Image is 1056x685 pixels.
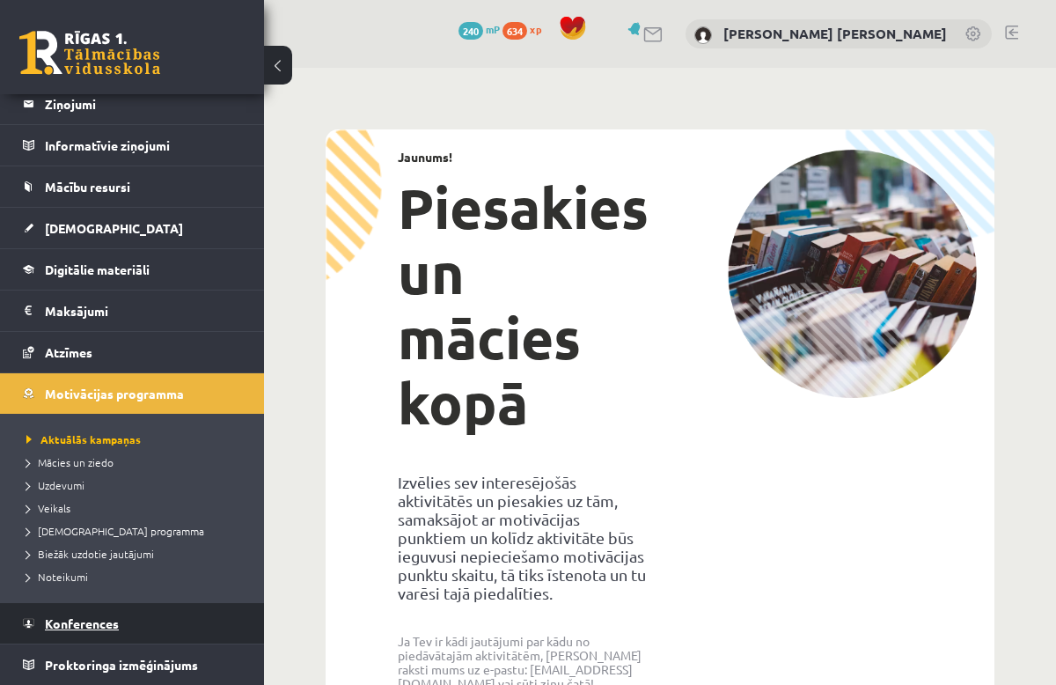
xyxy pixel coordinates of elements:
a: [DEMOGRAPHIC_DATA] [23,208,242,248]
span: Digitālie materiāli [45,261,150,277]
span: Uzdevumi [26,478,84,492]
a: Mācību resursi [23,166,242,207]
a: Uzdevumi [26,477,246,493]
span: [DEMOGRAPHIC_DATA] programma [26,524,204,538]
span: 634 [502,22,527,40]
span: Motivācijas programma [45,386,184,401]
a: Noteikumi [26,569,246,585]
a: [PERSON_NAME] [PERSON_NAME] [723,25,947,42]
a: Atzīmes [23,332,242,372]
a: Maksājumi [23,291,242,331]
a: 634 xp [502,22,550,36]
a: Mācies un ziedo [26,454,246,470]
a: Digitālie materiāli [23,249,242,290]
a: Aktuālās kampaņas [26,431,246,447]
h1: Piesakies un mācies kopā [398,175,647,436]
legend: Maksājumi [45,291,242,331]
span: mP [486,22,500,36]
a: Rīgas 1. Tālmācības vidusskola [19,31,160,75]
span: Proktoringa izmēģinājums [45,657,198,673]
span: Veikals [26,501,70,515]
a: Motivācijas programma [23,373,242,414]
a: Proktoringa izmēģinājums [23,644,242,685]
img: campaign-image-1c4f3b39ab1f89d1fca25a8facaab35ebc8e40cf20aedba61fd73fb4233361ac.png [728,150,977,398]
a: Konferences [23,603,242,644]
span: Noteikumi [26,570,88,584]
legend: Informatīvie ziņojumi [45,125,242,166]
span: Mācību resursi [45,179,130,195]
span: Atzīmes [45,344,92,360]
p: Izvēlies sev interesējošās aktivitātēs un piesakies uz tām, samaksājot ar motivācijas punktiem un... [398,473,647,602]
span: Biežāk uzdotie jautājumi [26,547,154,561]
a: Veikals [26,500,246,516]
span: xp [530,22,541,36]
a: [DEMOGRAPHIC_DATA] programma [26,523,246,539]
a: 240 mP [458,22,500,36]
span: Konferences [45,615,119,631]
span: 240 [458,22,483,40]
legend: Ziņojumi [45,84,242,124]
a: Ziņojumi [23,84,242,124]
span: Mācies un ziedo [26,455,114,469]
a: Informatīvie ziņojumi [23,125,242,166]
span: Aktuālās kampaņas [26,432,141,446]
img: Ričards Jēgers [694,26,712,44]
a: Biežāk uzdotie jautājumi [26,546,246,562]
strong: Jaunums! [398,149,452,165]
span: [DEMOGRAPHIC_DATA] [45,220,183,236]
